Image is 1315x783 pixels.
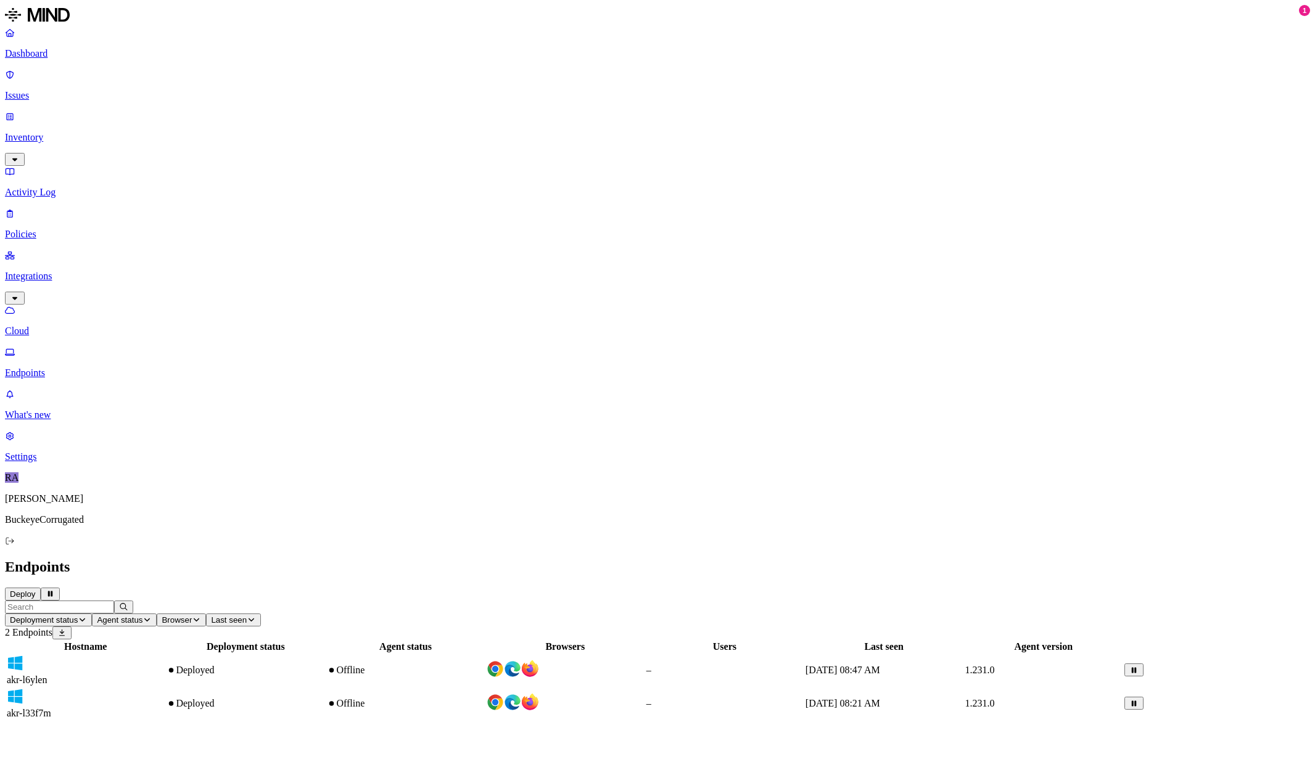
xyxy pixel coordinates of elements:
[1299,5,1310,16] div: 1
[487,694,504,711] img: chrome.svg
[806,641,963,652] div: Last seen
[5,229,1310,240] p: Policies
[5,5,70,25] img: MIND
[5,627,52,637] span: 2 Endpoints
[5,305,1310,337] a: Cloud
[5,514,1310,525] p: BuckeyeCorrugated
[5,409,1310,420] p: What's new
[5,326,1310,337] p: Cloud
[167,641,324,652] div: Deployment status
[10,615,78,625] span: Deployment status
[5,271,1310,282] p: Integrations
[5,27,1310,59] a: Dashboard
[7,674,47,685] span: akr-l6ylen
[504,694,521,711] img: edge.svg
[167,665,324,676] div: Deployed
[7,655,24,672] img: windows.svg
[5,208,1310,240] a: Policies
[162,615,192,625] span: Browser
[5,588,41,601] button: Deploy
[965,698,994,708] span: 1.231.0
[5,601,114,613] input: Search
[167,698,324,709] div: Deployed
[5,166,1310,198] a: Activity Log
[965,641,1122,652] div: Agent version
[5,367,1310,379] p: Endpoints
[327,665,484,676] div: Offline
[806,698,880,708] span: [DATE] 08:21 AM
[521,660,538,678] img: firefox.svg
[5,346,1310,379] a: Endpoints
[646,665,651,675] span: –
[327,698,484,709] div: Offline
[646,641,803,652] div: Users
[5,250,1310,303] a: Integrations
[5,111,1310,164] a: Inventory
[327,641,484,652] div: Agent status
[211,615,247,625] span: Last seen
[7,708,51,718] span: akr-l33f7m
[965,665,994,675] span: 1.231.0
[5,69,1310,101] a: Issues
[5,187,1310,198] p: Activity Log
[646,698,651,708] span: –
[806,665,880,675] span: [DATE] 08:47 AM
[5,388,1310,420] a: What's new
[5,132,1310,143] p: Inventory
[5,559,1310,575] h2: Endpoints
[97,615,142,625] span: Agent status
[487,641,644,652] div: Browsers
[5,5,1310,27] a: MIND
[5,451,1310,462] p: Settings
[7,688,24,705] img: windows.svg
[504,660,521,678] img: edge.svg
[5,90,1310,101] p: Issues
[5,472,19,483] span: RA
[487,660,504,678] img: chrome.svg
[7,641,164,652] div: Hostname
[521,694,538,711] img: firefox.svg
[5,48,1310,59] p: Dashboard
[5,430,1310,462] a: Settings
